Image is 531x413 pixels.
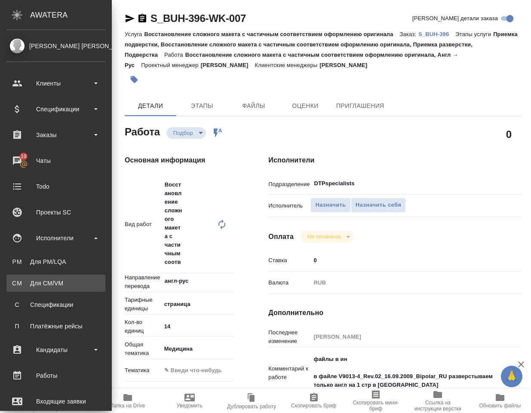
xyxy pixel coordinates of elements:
p: Вид работ [125,220,161,229]
p: Тематика [125,366,161,375]
h4: Дополнительно [268,308,522,318]
p: [PERSON_NAME] [319,62,374,68]
a: ППлатёжные рейсы [6,318,105,335]
div: Подбор [301,231,353,242]
p: Восстановление сложного макета с частичным соответствием оформлению оригинала [144,31,399,37]
a: S_BUH-396 [418,30,455,37]
span: Скопировать мини-бриф [350,400,402,412]
h2: Работа [125,123,160,139]
span: Назначить [315,200,346,210]
button: Дублировать работу [221,389,282,413]
p: [PERSON_NAME] [201,62,255,68]
a: PMДля PM/LQA [6,253,105,270]
span: Файлы [233,101,274,111]
p: Восстановление сложного макета с частичным соответствием оформлению оригинала, Англ → Рус [125,52,458,68]
div: Медицина [161,342,239,356]
span: Этапы [181,101,223,111]
button: Уведомить [159,389,221,413]
p: Подразделение [268,180,310,189]
span: Скопировать бриф [291,403,336,409]
div: Платёжные рейсы [11,322,101,330]
span: Нотариальный заказ [137,389,192,397]
p: Тарифные единицы [125,296,161,313]
a: Todo [2,176,110,197]
div: AWATERA [30,6,112,24]
p: Направление перевода [125,273,161,291]
p: Заказ: [400,31,418,37]
span: 10 [15,152,32,161]
div: Спецификации [6,103,105,116]
a: Проекты SC [2,202,110,223]
span: Назначить себя [356,200,401,210]
a: ССпецификации [6,296,105,313]
span: 🙏 [504,367,519,385]
p: Услуга [125,31,144,37]
p: Валюта [268,278,310,287]
button: Скопировать ссылку для ЯМессенджера [125,13,135,24]
p: Проектный менеджер [141,62,200,68]
input: ✎ Введи что-нибудь [161,320,234,333]
div: Исполнители [6,232,105,245]
div: Спецификации [11,300,101,309]
div: ✎ Введи что-нибудь [161,363,239,378]
h4: Оплата [268,232,294,242]
div: RUB [310,275,500,290]
span: Ссылка на инструкции верстки [412,400,463,412]
button: Назначить [310,198,350,213]
div: Кандидаты [6,343,105,356]
p: Общая тематика [125,340,161,358]
button: Назначить себя [351,198,406,213]
span: Оценки [285,101,326,111]
p: Комментарий к работе [268,364,310,382]
h4: Основная информация [125,155,234,165]
div: Клиенты [6,77,105,90]
button: Ссылка на инструкции верстки [407,389,469,413]
span: Папка на Drive [110,403,145,409]
div: Проекты SC [6,206,105,219]
button: Подбор [171,129,196,137]
input: ✎ Введи что-нибудь [310,254,500,266]
a: 10Чаты [2,150,110,171]
p: Последнее изменение [268,328,310,346]
span: [PERSON_NAME] детали заказа [412,14,498,23]
div: Входящие заявки [6,395,105,408]
p: Исполнитель [268,202,310,210]
span: Дублировать работу [227,404,276,410]
span: Уведомить [177,403,203,409]
button: Не оплачена [305,233,343,240]
button: Обновить файлы [469,389,531,413]
p: Этапы услуги [455,31,493,37]
a: Работы [2,365,110,386]
p: Клиентские менеджеры [255,62,320,68]
div: Todo [6,180,105,193]
div: ✎ Введи что-нибудь [164,366,229,375]
p: Ставка [268,256,310,265]
h2: 0 [506,127,512,141]
div: Работы [6,369,105,382]
button: Open [496,183,497,184]
div: страница [161,297,239,312]
span: Детали [130,101,171,111]
input: Пустое поле [310,330,500,343]
span: Обновить файлы [479,403,521,409]
button: Добавить тэг [125,70,144,89]
button: Скопировать мини-бриф [345,389,407,413]
div: Заказы [6,128,105,141]
button: Скопировать ссылку [137,13,147,24]
span: Приглашения [336,101,384,111]
div: Для PM/LQA [11,257,101,266]
div: Чаты [6,154,105,167]
button: Open [229,280,231,282]
p: S_BUH-396 [418,31,455,37]
a: Входящие заявки [2,391,110,412]
div: Для CM/VM [11,279,101,288]
a: S_BUH-396-WK-007 [150,12,246,24]
button: Папка на Drive [96,389,158,413]
h4: Исполнители [268,155,522,165]
p: Кол-во единиц [125,318,161,335]
button: Скопировать бриф [283,389,345,413]
p: Приемка подверстки, Восстановление сложного макета с частичным соответствием оформлению оригинала... [125,31,518,58]
a: CMДля CM/VM [6,275,105,292]
textarea: файлы в ин в файле V9013-4_Rev.02_16.09.2009_Bipolar_RU разверстываем только англ на 1 стр в [GEO... [310,352,500,392]
button: 🙏 [501,366,522,387]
